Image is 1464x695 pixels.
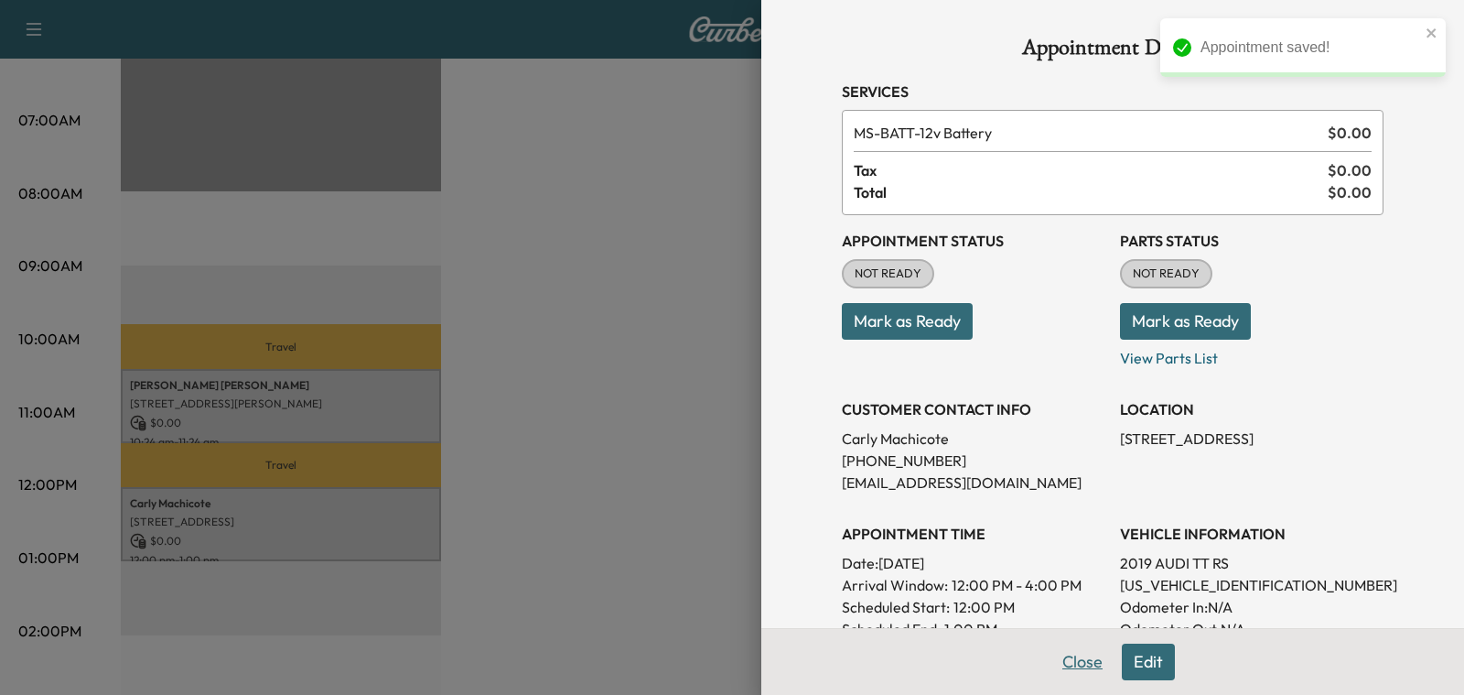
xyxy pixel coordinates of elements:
[1120,618,1383,640] p: Odometer Out: N/A
[854,181,1328,203] span: Total
[1120,428,1383,450] p: [STREET_ADDRESS]
[842,574,1105,596] p: Arrival Window:
[1120,552,1383,574] p: 2019 AUDI TT RS
[842,230,1105,252] h3: Appointment Status
[842,450,1105,472] p: [PHONE_NUMBER]
[952,574,1082,596] span: 12:00 PM - 4:00 PM
[854,122,1320,144] span: 12v Battery
[842,428,1105,450] p: Carly Machicote
[1328,181,1372,203] span: $ 0.00
[1122,644,1175,680] button: Edit
[842,303,973,340] button: Mark as Ready
[1050,644,1114,680] button: Close
[1120,523,1383,545] h3: VEHICLE INFORMATION
[1328,122,1372,144] span: $ 0.00
[842,37,1383,66] h1: Appointment Details
[854,159,1328,181] span: Tax
[842,523,1105,545] h3: APPOINTMENT TIME
[1426,26,1438,40] button: close
[1120,398,1383,420] h3: LOCATION
[1122,265,1211,283] span: NOT READY
[1120,230,1383,252] h3: Parts Status
[1120,574,1383,596] p: [US_VEHICLE_IDENTIFICATION_NUMBER]
[842,552,1105,574] p: Date: [DATE]
[844,265,932,283] span: NOT READY
[944,618,997,640] p: 1:00 PM
[953,596,1015,618] p: 12:00 PM
[842,596,950,618] p: Scheduled Start:
[1200,37,1420,59] div: Appointment saved!
[1120,303,1251,340] button: Mark as Ready
[842,81,1383,103] h3: Services
[842,472,1105,494] p: [EMAIL_ADDRESS][DOMAIN_NAME]
[1328,159,1372,181] span: $ 0.00
[842,618,941,640] p: Scheduled End:
[1120,596,1383,618] p: Odometer In: N/A
[1120,340,1383,369] p: View Parts List
[842,398,1105,420] h3: CUSTOMER CONTACT INFO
